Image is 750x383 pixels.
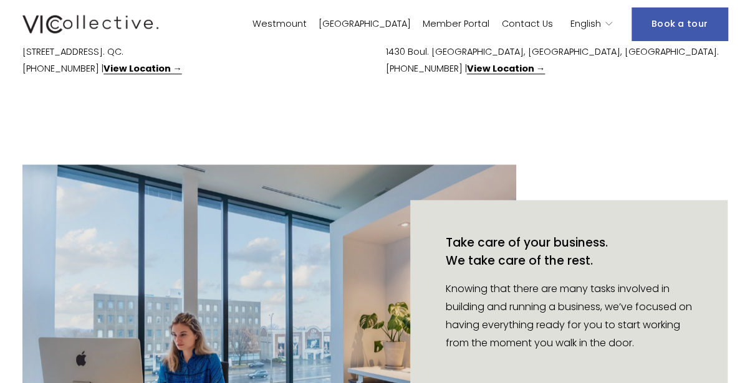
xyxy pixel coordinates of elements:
div: language picker [570,15,613,33]
a: Member Portal [423,15,489,33]
a: Book a tour [632,7,728,40]
a: View Location → [467,62,546,75]
p: [STREET_ADDRESS]. QC. [PHONE_NUMBER] | [22,44,364,76]
a: View Location → [103,62,182,75]
p: Knowing that there are many tasks involved in building and running a business, we’ve focused on h... [446,280,693,352]
h4: Take care of your business. We take care of the rest. [446,234,608,269]
a: Westmount [252,15,307,33]
span: English [570,16,601,32]
a: Contact Us [501,15,552,33]
p: 1430 Boul. [GEOGRAPHIC_DATA], [GEOGRAPHIC_DATA], [GEOGRAPHIC_DATA]. [PHONE_NUMBER] | [386,44,728,76]
a: [GEOGRAPHIC_DATA] [319,15,411,33]
img: Vic Collective [22,12,158,36]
